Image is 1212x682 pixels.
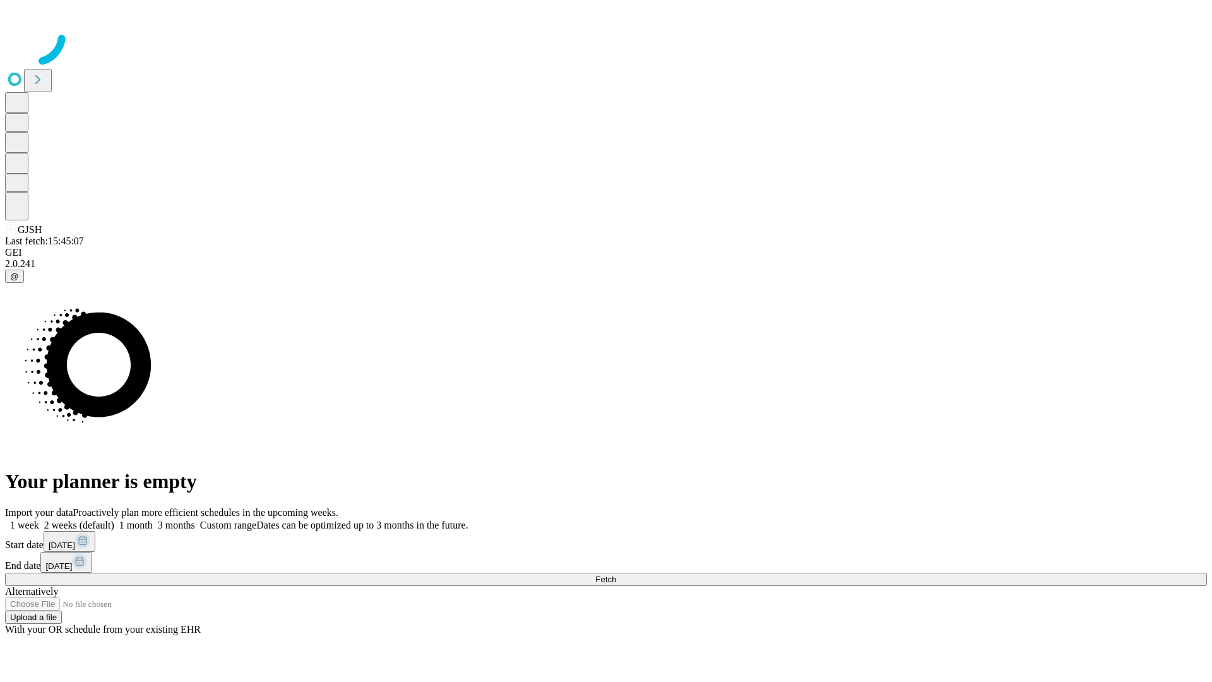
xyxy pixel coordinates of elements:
[10,272,19,281] span: @
[5,507,73,518] span: Import your data
[5,270,24,283] button: @
[158,520,195,530] span: 3 months
[5,247,1207,258] div: GEI
[49,541,75,550] span: [DATE]
[5,573,1207,586] button: Fetch
[119,520,153,530] span: 1 month
[5,258,1207,270] div: 2.0.241
[5,236,84,246] span: Last fetch: 15:45:07
[40,552,92,573] button: [DATE]
[45,561,72,571] span: [DATE]
[10,520,39,530] span: 1 week
[200,520,256,530] span: Custom range
[73,507,338,518] span: Proactively plan more efficient schedules in the upcoming weeks.
[18,224,42,235] span: GJSH
[5,611,62,624] button: Upload a file
[5,624,201,635] span: With your OR schedule from your existing EHR
[595,575,616,584] span: Fetch
[256,520,468,530] span: Dates can be optimized up to 3 months in the future.
[5,552,1207,573] div: End date
[5,586,58,597] span: Alternatively
[5,470,1207,493] h1: Your planner is empty
[5,531,1207,552] div: Start date
[44,531,95,552] button: [DATE]
[44,520,114,530] span: 2 weeks (default)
